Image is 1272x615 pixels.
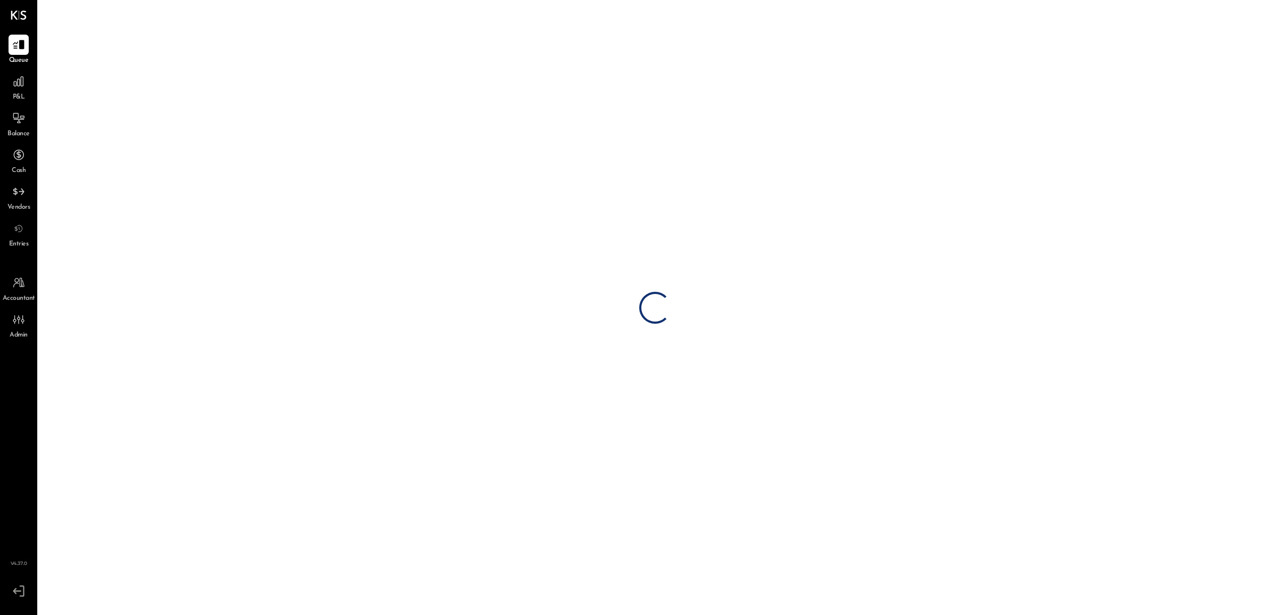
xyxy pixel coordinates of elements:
[1,71,37,102] a: P&L
[1,218,37,249] a: Entries
[13,93,25,102] span: P&L
[9,240,29,249] span: Entries
[1,35,37,65] a: Queue
[1,108,37,139] a: Balance
[1,309,37,340] a: Admin
[3,294,35,304] span: Accountant
[1,273,37,304] a: Accountant
[10,331,28,340] span: Admin
[12,166,26,176] span: Cash
[7,129,30,139] span: Balance
[7,203,30,212] span: Vendors
[1,145,37,176] a: Cash
[1,182,37,212] a: Vendors
[9,56,29,65] span: Queue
